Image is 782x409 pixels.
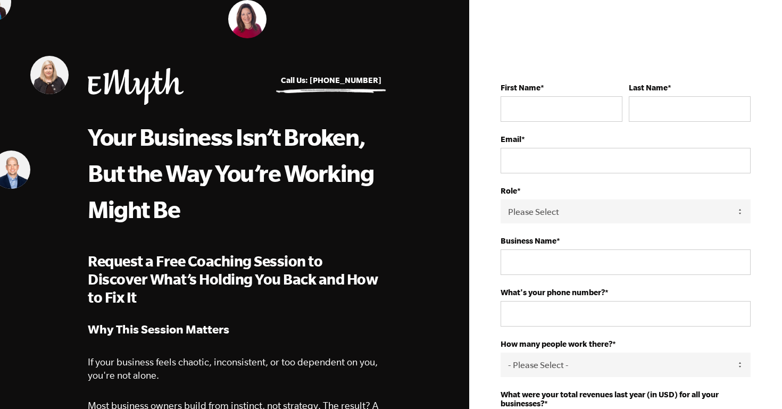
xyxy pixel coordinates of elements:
strong: Email [501,135,521,144]
img: EMyth [88,68,184,105]
strong: Business Name [501,236,556,245]
img: Tricia Amara, EMyth Business Coach [30,56,69,94]
span: Your Business Isn’t Broken, But the Way You’re Working Might Be [88,123,373,222]
strong: Last Name [629,83,668,92]
strong: How many people work there? [501,339,612,348]
a: Call Us: [PHONE_NUMBER] [281,76,381,85]
span: Request a Free Coaching Session to Discover What’s Holding You Back and How to Fix It [88,253,378,305]
iframe: Chat Widget [729,358,782,409]
span: If your business feels chaotic, inconsistent, or too dependent on you, you're not alone. [88,356,378,381]
strong: Role [501,186,517,195]
strong: First Name [501,83,540,92]
strong: What were your total revenues last year (in USD) for all your businesses? [501,390,719,408]
strong: What's your phone number? [501,288,605,297]
strong: Why This Session Matters [88,322,229,336]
